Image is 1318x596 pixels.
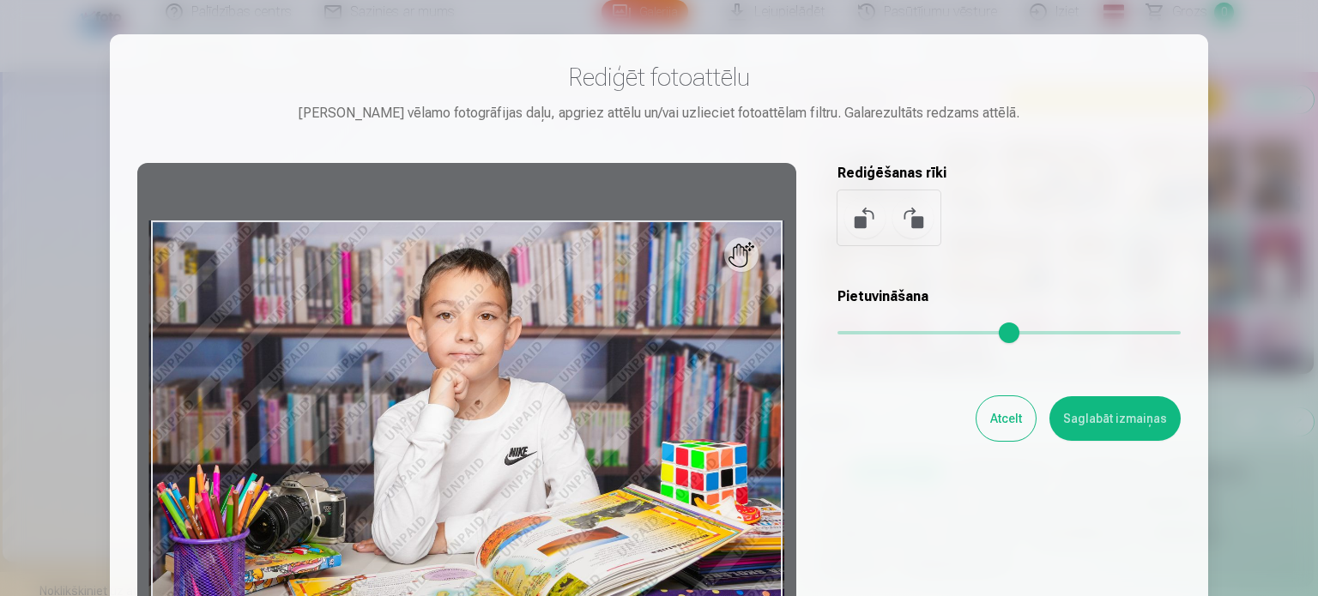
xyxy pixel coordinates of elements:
button: Saglabāt izmaiņas [1049,396,1181,441]
button: Atcelt [976,396,1036,441]
h3: Rediģēt fotoattēlu [137,62,1181,93]
h5: Rediģēšanas rīki [837,163,1181,184]
div: [PERSON_NAME] vēlamo fotogrāfijas daļu, apgriez attēlu un/vai uzlieciet fotoattēlam filtru. Galar... [137,103,1181,123]
h5: Pietuvināšana [837,286,1181,307]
